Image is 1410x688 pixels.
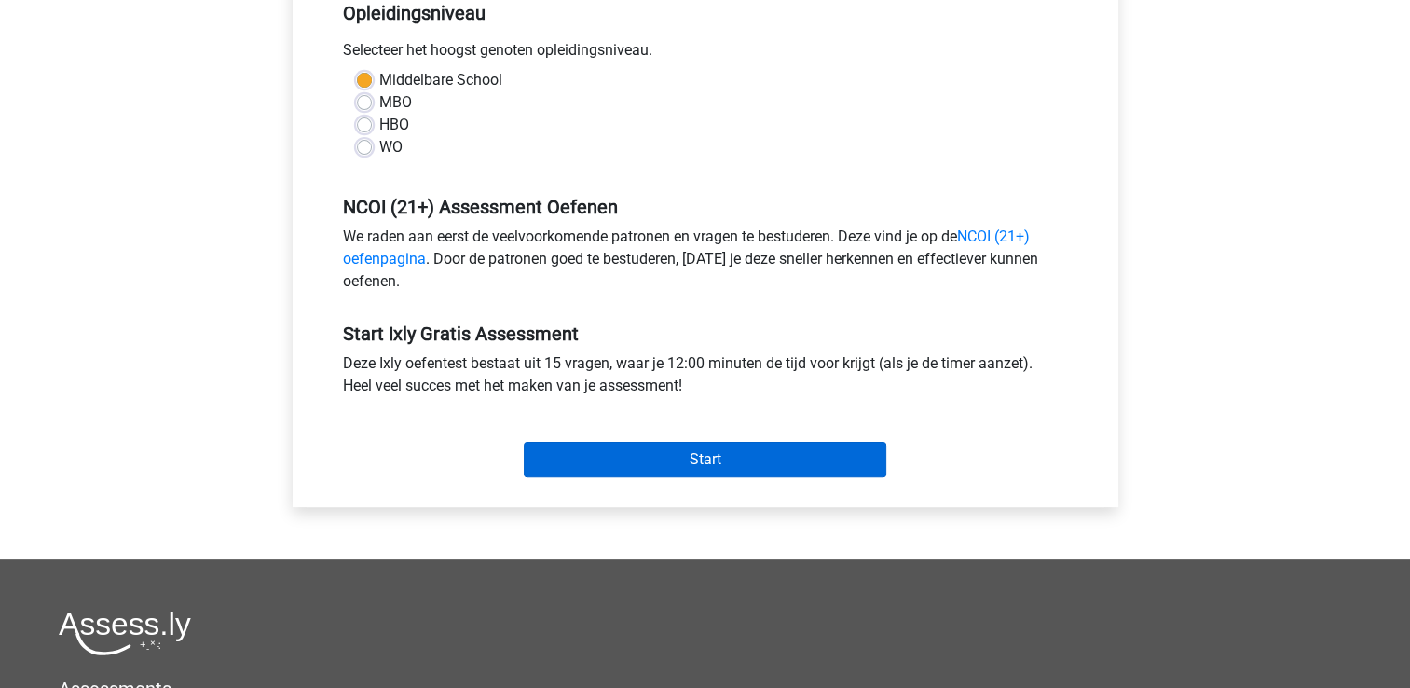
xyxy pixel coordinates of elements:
[329,352,1082,405] div: Deze Ixly oefentest bestaat uit 15 vragen, waar je 12:00 minuten de tijd voor krijgt (als je de t...
[343,196,1068,218] h5: NCOI (21+) Assessment Oefenen
[379,69,502,91] label: Middelbare School
[59,612,191,655] img: Assessly logo
[379,91,412,114] label: MBO
[524,442,886,477] input: Start
[329,39,1082,69] div: Selecteer het hoogst genoten opleidingsniveau.
[379,114,409,136] label: HBO
[343,323,1068,345] h5: Start Ixly Gratis Assessment
[329,226,1082,300] div: We raden aan eerst de veelvoorkomende patronen en vragen te bestuderen. Deze vind je op de . Door...
[379,136,403,158] label: WO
